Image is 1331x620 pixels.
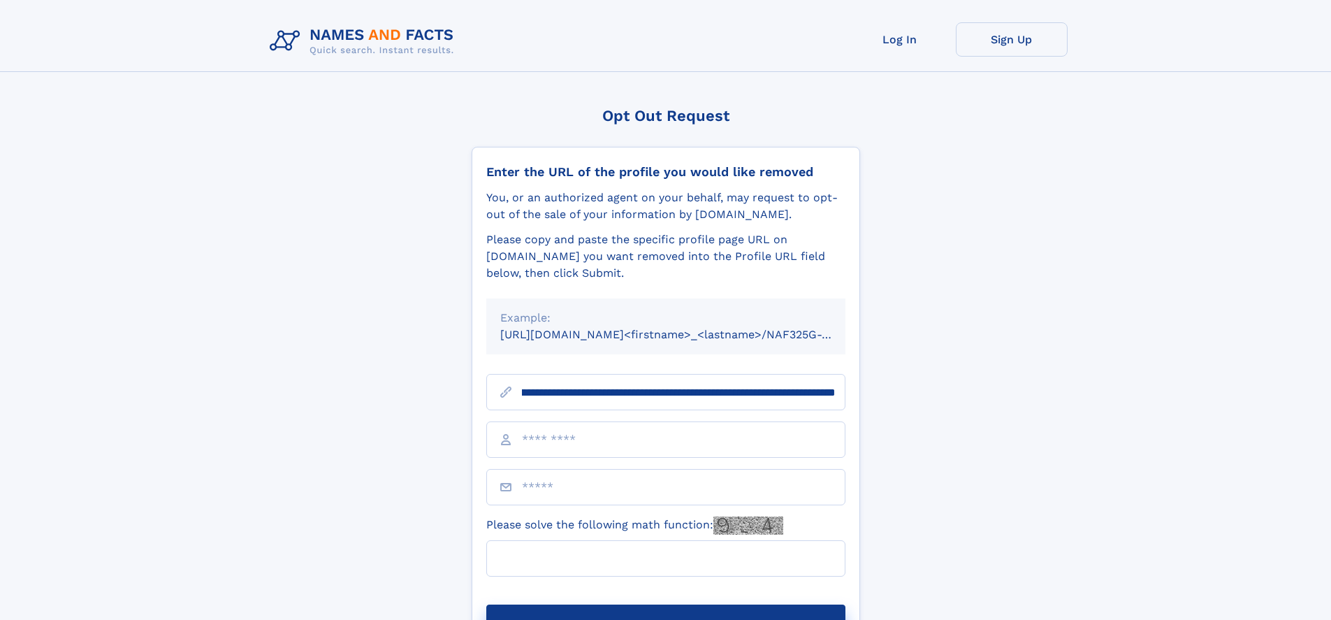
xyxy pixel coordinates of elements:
[844,22,956,57] a: Log In
[472,107,860,124] div: Opt Out Request
[500,328,872,341] small: [URL][DOMAIN_NAME]<firstname>_<lastname>/NAF325G-xxxxxxxx
[486,189,845,223] div: You, or an authorized agent on your behalf, may request to opt-out of the sale of your informatio...
[486,231,845,282] div: Please copy and paste the specific profile page URL on [DOMAIN_NAME] you want removed into the Pr...
[500,310,831,326] div: Example:
[486,517,783,535] label: Please solve the following math function:
[956,22,1068,57] a: Sign Up
[486,164,845,180] div: Enter the URL of the profile you would like removed
[264,22,465,60] img: Logo Names and Facts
